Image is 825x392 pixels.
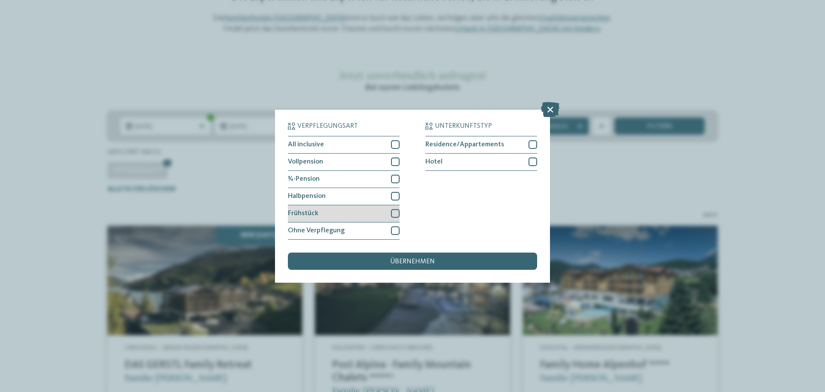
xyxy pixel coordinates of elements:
[288,158,323,165] span: Vollpension
[435,123,492,130] span: Unterkunftstyp
[390,258,435,265] span: übernehmen
[288,193,326,200] span: Halbpension
[288,210,318,217] span: Frühstück
[288,141,324,148] span: All inclusive
[425,141,504,148] span: Residence/Appartements
[297,123,358,130] span: Verpflegungsart
[288,227,345,234] span: Ohne Verpflegung
[288,176,320,182] span: ¾-Pension
[425,158,443,165] span: Hotel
